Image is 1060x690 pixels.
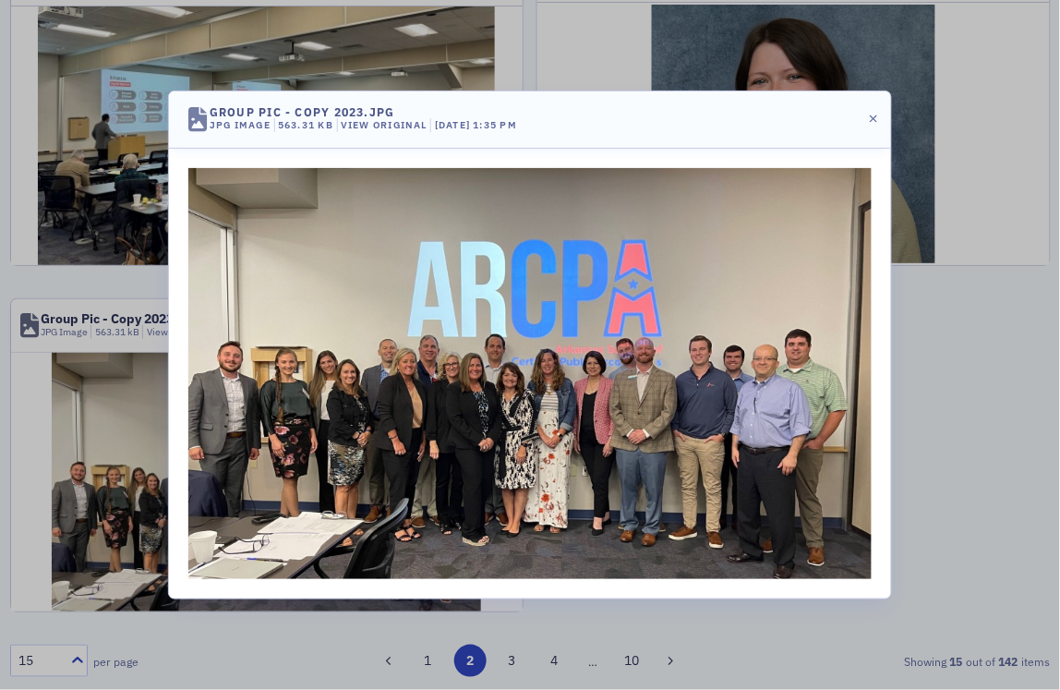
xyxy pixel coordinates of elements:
div: 563.31 kB [274,118,334,133]
span: 1:35 PM [474,118,518,131]
div: Group Pic - Copy 2023.jpg [210,106,395,117]
div: JPG Image [210,118,271,133]
a: View Original [341,118,428,131]
span: [DATE] [435,118,474,131]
